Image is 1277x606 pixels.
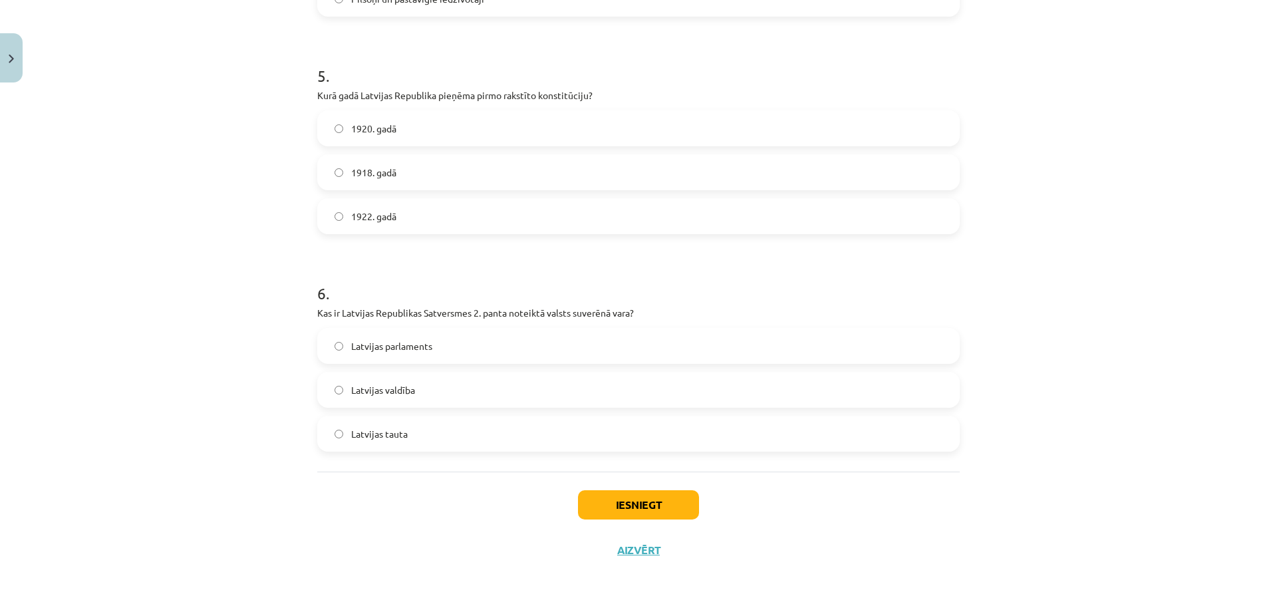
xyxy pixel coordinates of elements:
button: Iesniegt [578,490,699,520]
img: icon-close-lesson-0947bae3869378f0d4975bcd49f059093ad1ed9edebbc8119c70593378902aed.svg [9,55,14,63]
input: 1922. gadā [335,212,343,221]
input: Latvijas valdība [335,386,343,394]
h1: 5 . [317,43,960,84]
span: Latvijas tauta [351,427,408,441]
input: Latvijas parlaments [335,342,343,351]
input: 1920. gadā [335,124,343,133]
span: Latvijas valdība [351,383,415,397]
button: Aizvērt [613,543,664,557]
p: Kas ir Latvijas Republikas Satversmes 2. panta noteiktā valsts suverēnā vara? [317,306,960,320]
span: 1922. gadā [351,210,396,224]
h1: 6 . [317,261,960,302]
input: 1918. gadā [335,168,343,177]
p: Kurā gadā Latvijas Republika pieņēma pirmo rakstīto konstitūciju? [317,88,960,102]
span: 1918. gadā [351,166,396,180]
input: Latvijas tauta [335,430,343,438]
span: 1920. gadā [351,122,396,136]
span: Latvijas parlaments [351,339,432,353]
